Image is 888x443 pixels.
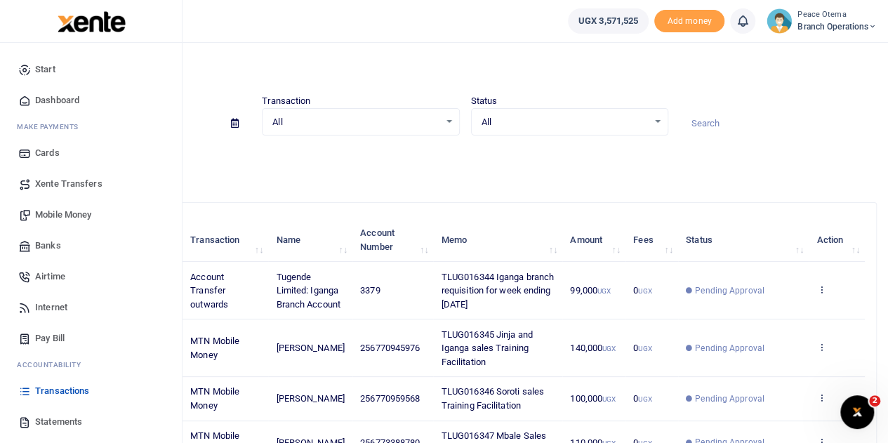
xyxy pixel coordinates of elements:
span: Airtime [35,270,65,284]
iframe: Intercom live chat [840,395,874,429]
a: logo-small logo-large logo-large [56,15,126,26]
a: Cards [11,138,171,168]
th: Memo: activate to sort column ascending [433,218,562,262]
a: Mobile Money [11,199,171,230]
a: Start [11,54,171,85]
span: Branch Operations [797,20,877,33]
a: Transactions [11,376,171,406]
span: 100,000 [570,393,616,404]
span: Start [35,62,55,77]
li: Wallet ballance [562,8,654,34]
span: Dashboard [35,93,79,107]
span: Pay Bill [35,331,65,345]
th: Action: activate to sort column ascending [809,218,865,262]
small: UGX [602,345,616,352]
span: All [482,115,648,129]
span: Tugende Limited: Iganga Branch Account [276,272,340,310]
th: Status: activate to sort column ascending [678,218,809,262]
span: Internet [35,300,67,315]
a: Statements [11,406,171,437]
li: Toup your wallet [654,10,724,33]
small: UGX [638,287,651,295]
p: Download [53,152,877,167]
span: [PERSON_NAME] [276,393,344,404]
th: Name: activate to sort column ascending [268,218,352,262]
a: UGX 3,571,525 [568,8,649,34]
span: [PERSON_NAME] [276,343,344,353]
input: Search [680,112,877,135]
span: Statements [35,415,82,429]
span: countability [27,359,81,370]
small: UGX [597,287,611,295]
a: Internet [11,292,171,323]
span: Pending Approval [695,284,764,297]
a: Banks [11,230,171,261]
span: TLUG016345 Jinja and Iganga sales Training Facilitation [442,329,533,367]
span: 0 [633,393,651,404]
span: 3379 [360,285,380,296]
li: M [11,116,171,138]
span: Pending Approval [695,392,764,405]
h4: Transactions [53,60,877,76]
span: Cards [35,146,60,160]
span: MTN Mobile Money [190,336,239,360]
li: Ac [11,354,171,376]
small: UGX [602,395,616,403]
span: Add money [654,10,724,33]
span: ake Payments [24,121,79,132]
span: Transactions [35,384,89,398]
label: Transaction [262,94,310,108]
a: Xente Transfers [11,168,171,199]
th: Account Number: activate to sort column ascending [352,218,433,262]
label: Status [471,94,498,108]
span: Xente Transfers [35,177,102,191]
span: 256770959568 [360,393,420,404]
span: Banks [35,239,61,253]
a: Airtime [11,261,171,292]
span: UGX 3,571,525 [578,14,638,28]
span: 0 [633,285,651,296]
img: logo-large [58,11,126,32]
small: UGX [638,345,651,352]
span: TLUG016346 Soroti sales Training Facilitation [442,386,544,411]
span: All [272,115,439,129]
span: 2 [869,395,880,406]
a: Pay Bill [11,323,171,354]
a: Dashboard [11,85,171,116]
span: Account Transfer outwards [190,272,228,310]
span: MTN Mobile Money [190,386,239,411]
span: Pending Approval [695,342,764,355]
small: UGX [638,395,651,403]
img: profile-user [767,8,792,34]
span: TLUG016344 Iganga branch requisition for week ending [DATE] [442,272,554,310]
th: Fees: activate to sort column ascending [625,218,678,262]
span: 140,000 [570,343,616,353]
small: Peace Otema [797,9,877,21]
span: 99,000 [570,285,611,296]
a: profile-user Peace Otema Branch Operations [767,8,877,34]
th: Amount: activate to sort column ascending [562,218,625,262]
span: 256770945976 [360,343,420,353]
a: Add money [654,15,724,25]
th: Transaction: activate to sort column ascending [183,218,268,262]
span: Mobile Money [35,208,91,222]
span: 0 [633,343,651,353]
